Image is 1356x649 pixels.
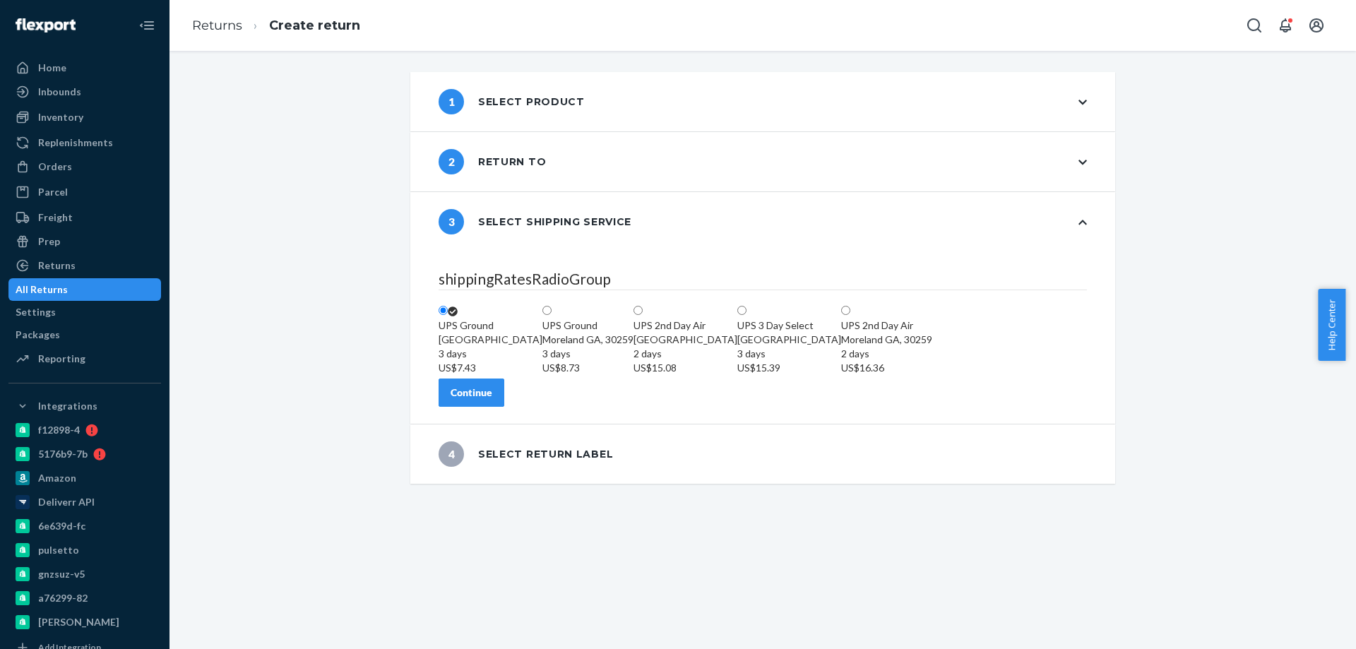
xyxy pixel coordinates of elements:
div: [GEOGRAPHIC_DATA] [737,333,841,375]
div: [PERSON_NAME] [38,615,119,629]
a: Returns [192,18,242,33]
div: US$8.73 [542,361,634,375]
div: Select shipping service [439,209,631,234]
div: a76299-82 [38,591,88,605]
legend: shippingRatesRadioGroup [439,268,1087,290]
a: Returns [8,254,161,277]
div: pulsetto [38,543,79,557]
a: All Returns [8,278,161,301]
div: US$15.39 [737,361,841,375]
div: [GEOGRAPHIC_DATA] [634,333,737,375]
div: 2 days [634,347,737,361]
a: Freight [8,206,161,229]
div: 2 days [841,347,932,361]
div: Return to [439,149,546,174]
div: Moreland GA, 30259 [841,333,932,375]
span: 3 [439,209,464,234]
a: Reporting [8,347,161,370]
span: 2 [439,149,464,174]
div: Select return label [439,441,613,467]
div: Freight [38,210,73,225]
a: Deliverr API [8,491,161,513]
button: Open notifications [1271,11,1299,40]
div: UPS Ground [439,318,542,333]
input: UPS 3 Day Select[GEOGRAPHIC_DATA]3 daysUS$15.39 [737,306,747,315]
div: US$16.36 [841,361,932,375]
a: Orders [8,155,161,178]
input: UPS 2nd Day AirMoreland GA, 302592 daysUS$16.36 [841,306,850,315]
a: Amazon [8,467,161,489]
div: Parcel [38,185,68,199]
div: Orders [38,160,72,174]
span: 1 [439,89,464,114]
a: gnzsuz-v5 [8,563,161,585]
div: f12898-4 [38,423,80,437]
div: [GEOGRAPHIC_DATA] [439,333,542,375]
button: Open account menu [1302,11,1331,40]
div: 6e639d-fc [38,519,85,533]
div: All Returns [16,282,68,297]
div: 3 days [439,347,542,361]
div: Deliverr API [38,495,95,509]
div: Prep [38,234,60,249]
a: Prep [8,230,161,253]
button: Continue [439,379,504,407]
div: US$7.43 [439,361,542,375]
a: Inbounds [8,81,161,103]
div: Reporting [38,352,85,366]
div: UPS Ground [542,318,634,333]
div: UPS 2nd Day Air [634,318,737,333]
a: 5176b9-7b [8,443,161,465]
div: Settings [16,305,56,319]
button: Help Center [1318,289,1345,361]
a: Replenishments [8,131,161,154]
div: Inbounds [38,85,81,99]
button: Integrations [8,395,161,417]
div: UPS 3 Day Select [737,318,841,333]
a: Packages [8,323,161,346]
div: gnzsuz-v5 [38,567,85,581]
button: Close Navigation [133,11,161,40]
a: pulsetto [8,539,161,561]
ol: breadcrumbs [181,5,371,47]
div: 3 days [542,347,634,361]
div: Packages [16,328,60,342]
div: Moreland GA, 30259 [542,333,634,375]
div: 5176b9-7b [38,447,88,461]
a: f12898-4 [8,419,161,441]
div: Replenishments [38,136,113,150]
a: Home [8,56,161,79]
div: Continue [451,386,492,400]
div: Returns [38,258,76,273]
div: UPS 2nd Day Air [841,318,932,333]
a: a76299-82 [8,587,161,609]
div: Amazon [38,471,76,485]
span: 4 [439,441,464,467]
div: Integrations [38,399,97,413]
div: Home [38,61,66,75]
img: Flexport logo [16,18,76,32]
a: [PERSON_NAME] [8,611,161,633]
button: Open Search Box [1240,11,1268,40]
div: US$15.08 [634,361,737,375]
a: Inventory [8,106,161,129]
a: 6e639d-fc [8,515,161,537]
div: Select product [439,89,585,114]
a: Settings [8,301,161,323]
a: Create return [269,18,360,33]
input: UPS Ground[GEOGRAPHIC_DATA]3 daysUS$7.43 [439,306,448,315]
div: 3 days [737,347,841,361]
input: UPS 2nd Day Air[GEOGRAPHIC_DATA]2 daysUS$15.08 [634,306,643,315]
a: Parcel [8,181,161,203]
div: Inventory [38,110,83,124]
input: UPS GroundMoreland GA, 302593 daysUS$8.73 [542,306,552,315]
